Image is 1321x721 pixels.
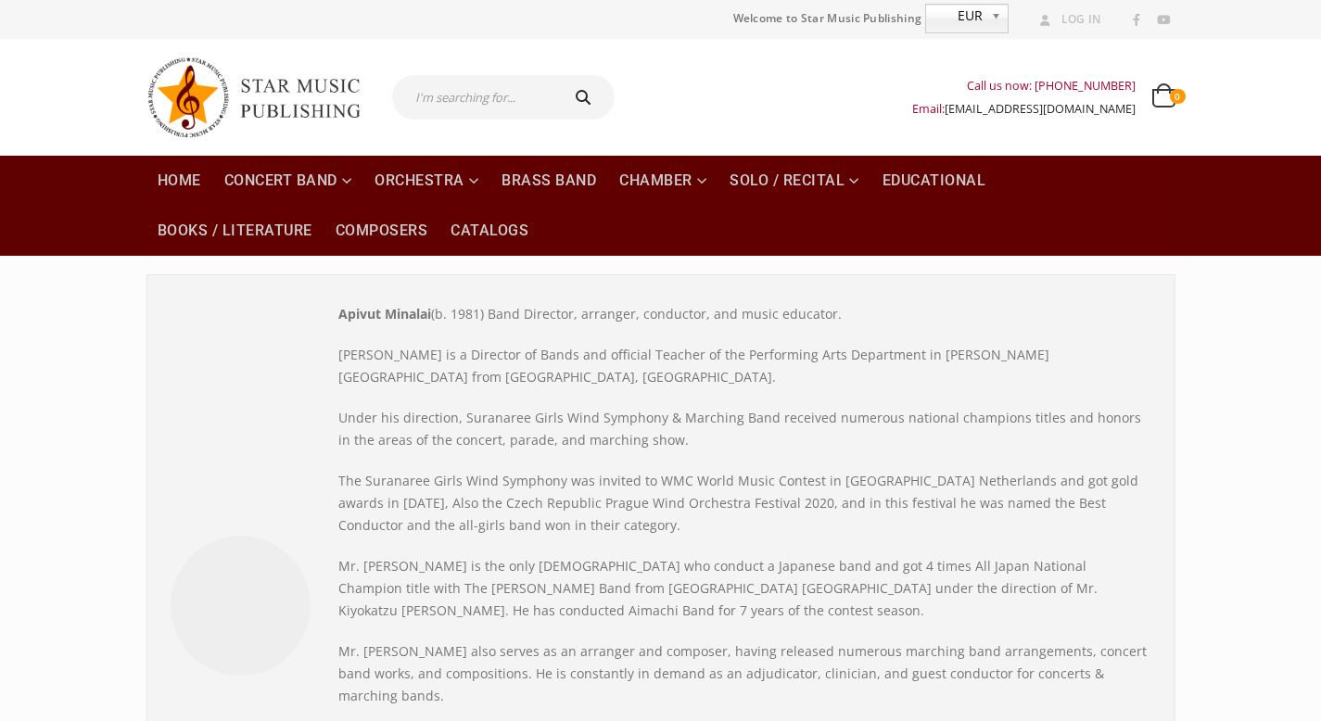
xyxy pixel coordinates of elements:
[171,536,311,676] img: Minalai Apivut_picture
[338,305,431,323] strong: Apivut Minalai
[1124,8,1149,32] a: Facebook
[439,206,540,256] a: Catalogs
[871,156,997,206] a: Educational
[1033,7,1101,32] a: Log In
[1170,89,1185,104] span: 0
[146,206,324,256] a: Books / Literature
[945,101,1136,117] a: [EMAIL_ADDRESS][DOMAIN_NAME]
[338,407,1151,451] p: Under his direction, Suranaree Girls Wind Symphony & Marching Band received numerous national cha...
[324,206,439,256] a: Composers
[363,156,489,206] a: Orchestra
[733,5,922,32] span: Welcome to Star Music Publishing
[392,75,556,120] input: I'm searching for...
[912,97,1136,120] div: Email:
[1151,8,1175,32] a: Youtube
[338,470,1151,537] p: The Suranaree Girls Wind Symphony was invited to WMC World Music Contest in [GEOGRAPHIC_DATA] Net...
[213,156,363,206] a: Concert Band
[338,640,1151,707] p: Mr. [PERSON_NAME] also serves as an arranger and composer, having released numerous marching band...
[556,75,616,120] button: Search
[608,156,718,206] a: Chamber
[146,156,212,206] a: Home
[146,48,378,146] img: Star Music Publishing
[912,74,1136,97] div: Call us now: [PHONE_NUMBER]
[926,5,984,27] span: EUR
[490,156,607,206] a: Brass Band
[718,156,870,206] a: Solo / Recital
[338,303,1151,325] p: (b. 1981) Band Director, arranger, conductor, and music educator.
[338,344,1151,388] p: [PERSON_NAME] is a Director of Bands and official Teacher of the Performing Arts Department in [P...
[338,555,1151,622] p: Mr. [PERSON_NAME] is the only [DEMOGRAPHIC_DATA] who conduct a Japanese band and got 4 times All ...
